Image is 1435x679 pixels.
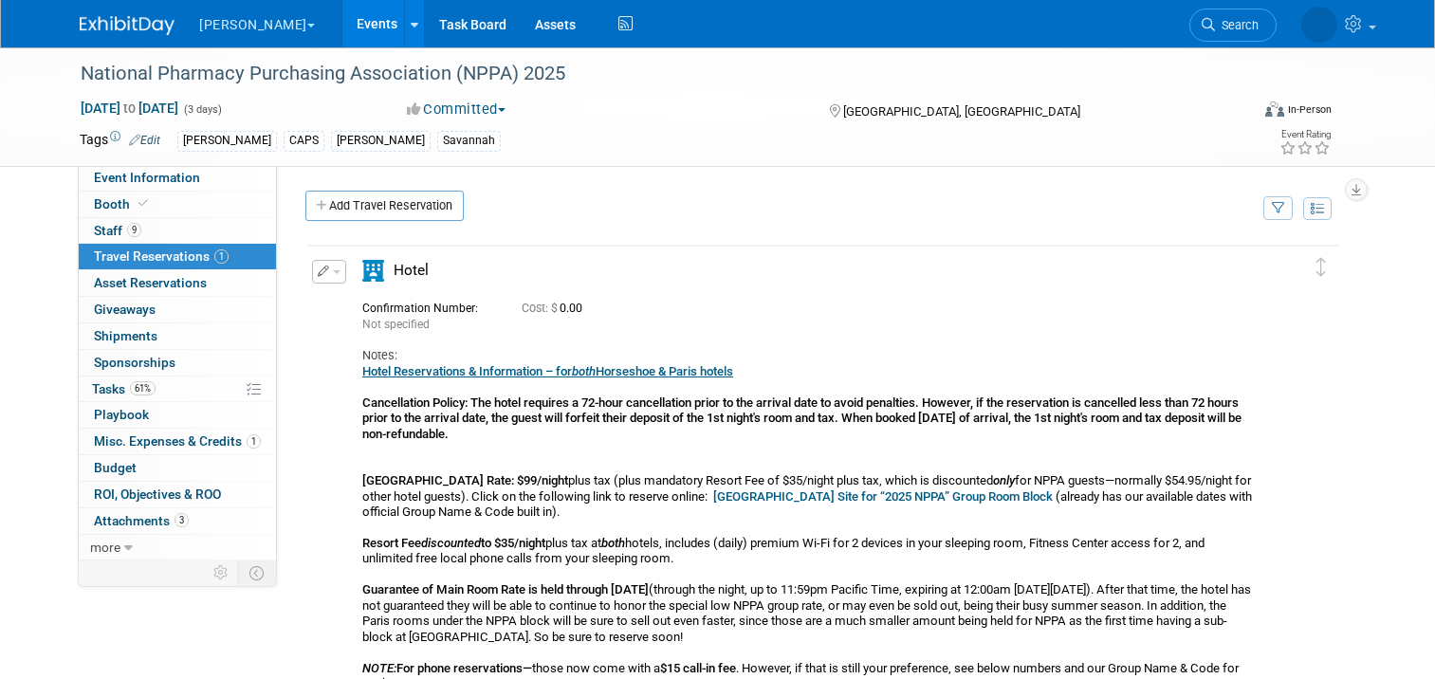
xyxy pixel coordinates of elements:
[1301,7,1337,43] img: Savannah Jones
[177,131,277,151] div: [PERSON_NAME]
[79,535,276,560] a: more
[1265,101,1284,117] img: Format-Inperson.png
[522,302,560,315] span: Cost: $
[1287,102,1332,117] div: In-Person
[362,296,493,316] div: Confirmation Number:
[79,323,276,349] a: Shipments
[79,192,276,217] a: Booth
[94,223,141,238] span: Staff
[79,165,276,191] a: Event Information
[80,100,179,117] span: [DATE] [DATE]
[522,302,590,315] span: 0.00
[79,350,276,376] a: Sponsorships
[1147,99,1332,127] div: Event Format
[362,536,545,550] b: Resort Fee to $35/night
[238,560,277,585] td: Toggle Event Tabs
[94,328,157,343] span: Shipments
[421,536,481,550] i: discounted
[394,262,429,279] span: Hotel
[396,661,532,675] b: For phone reservations—
[94,486,221,502] span: ROI, Objectives & ROO
[1215,18,1259,32] span: Search
[94,433,261,449] span: Misc. Expenses & Credits
[92,381,156,396] span: Tasks
[138,198,148,209] i: Booth reservation complete
[660,661,736,675] b: $15 call-in fee
[205,560,238,585] td: Personalize Event Tab Strip
[80,16,175,35] img: ExhibitDay
[120,101,138,116] span: to
[305,191,464,221] a: Add Travel Reservation
[79,376,276,402] a: Tasks61%
[284,131,324,151] div: CAPS
[843,104,1080,119] span: [GEOGRAPHIC_DATA], [GEOGRAPHIC_DATA]
[94,248,229,264] span: Travel Reservations
[79,429,276,454] a: Misc. Expenses & Credits1
[1272,203,1285,215] i: Filter by Traveler
[130,381,156,395] span: 61%
[94,355,175,370] span: Sponsorships
[90,540,120,555] span: more
[79,402,276,428] a: Playbook
[437,131,501,151] div: Savannah
[94,275,207,290] span: Asset Reservations
[247,434,261,449] span: 1
[79,482,276,507] a: ROI, Objectives & ROO
[331,131,431,151] div: [PERSON_NAME]
[993,473,1015,487] i: only
[129,134,160,147] a: Edit
[127,223,141,237] span: 9
[94,196,152,211] span: Booth
[94,302,156,317] span: Giveaways
[79,270,276,296] a: Asset Reservations
[362,260,384,282] i: Hotel
[362,395,1242,441] b: Cancellation Policy: The hotel requires a 72-hour cancellation prior to the arrival date to avoid...
[94,170,200,185] span: Event Information
[94,460,137,475] span: Budget
[1189,9,1277,42] a: Search
[79,455,276,481] a: Budget
[175,513,189,527] span: 3
[362,473,568,487] b: [GEOGRAPHIC_DATA] Rate: $99/night
[713,489,1053,504] a: [GEOGRAPHIC_DATA] Site for “2025 NPPA” Group Room Block
[79,218,276,244] a: Staff9
[362,347,1254,364] div: Notes:
[362,318,430,331] span: Not specified
[1279,130,1331,139] div: Event Rating
[601,536,625,550] i: both
[362,661,396,675] i: NOTE:
[74,57,1225,91] div: National Pharmacy Purchasing Association (NPPA) 2025
[214,249,229,264] span: 1
[94,513,189,528] span: Attachments
[400,100,513,119] button: Committed
[80,130,160,152] td: Tags
[362,582,649,596] b: Guarantee of Main Room Rate is held through [DATE]
[362,364,733,378] u: Hotel Reservations & Information – for Horseshoe & Paris hotels
[79,297,276,322] a: Giveaways
[1316,258,1326,277] i: Click and drag to move item
[182,103,222,116] span: (3 days)
[79,508,276,534] a: Attachments3
[94,407,149,422] span: Playbook
[79,244,276,269] a: Travel Reservations1
[572,364,596,378] i: both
